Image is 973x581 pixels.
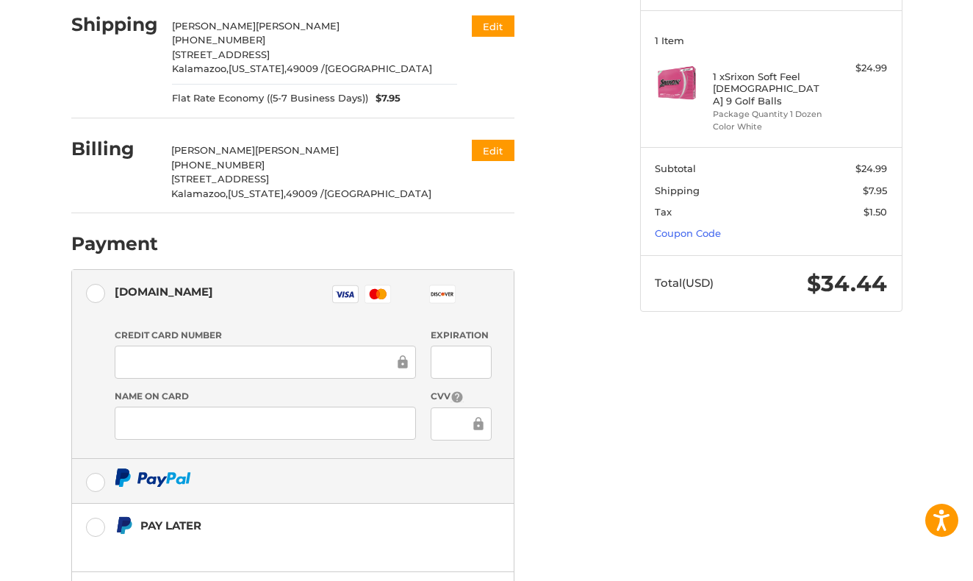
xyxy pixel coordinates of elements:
[255,144,339,156] span: [PERSON_NAME]
[286,188,324,199] span: 49009 /
[115,279,213,304] div: [DOMAIN_NAME]
[431,390,492,404] label: CVV
[172,63,229,74] span: Kalamazoo,
[115,468,191,487] img: PayPal icon
[287,63,325,74] span: 49009 /
[171,188,228,199] span: Kalamazoo,
[368,91,401,106] span: $7.95
[472,15,514,37] button: Edit
[228,188,286,199] span: [US_STATE],
[115,516,133,535] img: Pay Later icon
[713,108,825,121] li: Package Quantity 1 Dozen
[171,159,265,171] span: [PHONE_NUMBER]
[655,227,721,239] a: Coupon Code
[172,91,368,106] span: Flat Rate Economy ((5-7 Business Days))
[864,206,887,218] span: $1.50
[115,390,416,403] label: Name on Card
[431,329,492,342] label: Expiration
[713,121,825,133] li: Color White
[855,163,887,174] span: $24.99
[713,71,825,107] h4: 1 x Srixon Soft Feel [DEMOGRAPHIC_DATA] 9 Golf Balls
[71,232,158,255] h2: Payment
[324,188,431,199] span: [GEOGRAPHIC_DATA]
[655,276,714,290] span: Total (USD)
[655,185,700,196] span: Shipping
[172,20,256,32] span: [PERSON_NAME]
[172,49,270,60] span: [STREET_ADDRESS]
[472,140,514,161] button: Edit
[655,163,696,174] span: Subtotal
[71,138,157,160] h2: Billing
[655,35,887,46] h3: 1 Item
[325,63,432,74] span: [GEOGRAPHIC_DATA]
[115,541,422,554] iframe: PayPal Message 1
[863,185,887,196] span: $7.95
[829,61,887,76] div: $24.99
[807,270,887,297] span: $34.44
[115,329,416,342] label: Credit Card Number
[171,173,269,185] span: [STREET_ADDRESS]
[256,20,340,32] span: [PERSON_NAME]
[229,63,287,74] span: [US_STATE],
[171,144,255,156] span: [PERSON_NAME]
[655,206,672,218] span: Tax
[172,34,265,46] span: [PHONE_NUMBER]
[71,13,158,36] h2: Shipping
[140,513,422,538] div: Pay Later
